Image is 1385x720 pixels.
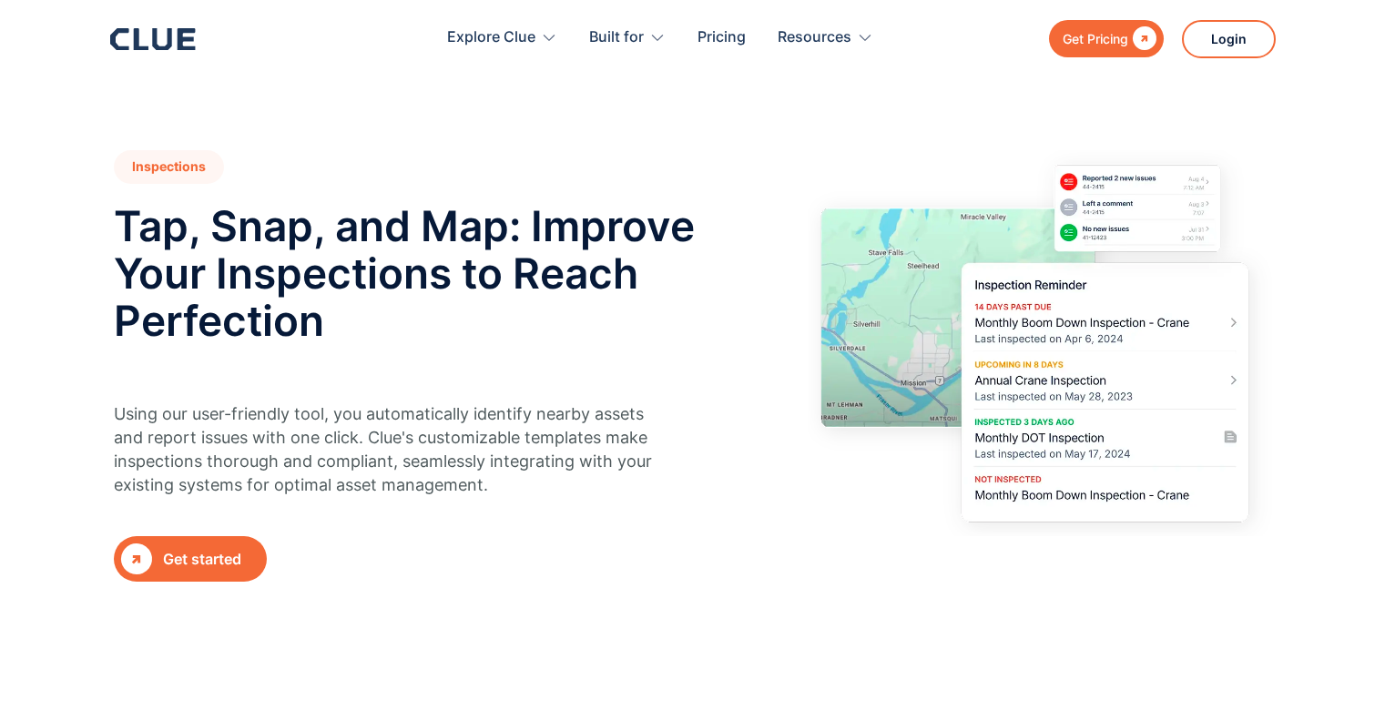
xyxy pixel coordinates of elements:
[114,402,665,497] p: Using our user-friendly tool, you automatically identify nearby assets and report issues with one...
[447,9,557,66] div: Explore Clue
[778,9,851,66] div: Resources
[1049,20,1164,57] a: Get Pricing
[114,536,267,582] a: Get started
[447,9,535,66] div: Explore Clue
[589,9,666,66] div: Built for
[1128,27,1156,50] div: 
[778,9,873,66] div: Resources
[114,150,224,184] h1: Inspections
[1182,20,1276,58] a: Login
[163,548,260,571] div: Get started
[121,543,152,574] div: 
[698,9,746,66] a: Pricing
[589,9,644,66] div: Built for
[114,202,701,344] h2: Tap, Snap, and Map: Improve Your Inspections to Reach Perfection
[1063,27,1128,50] div: Get Pricing
[808,150,1272,536] img: Tap, Snap, and Map: Improve Your Inspections to Reach Perfection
